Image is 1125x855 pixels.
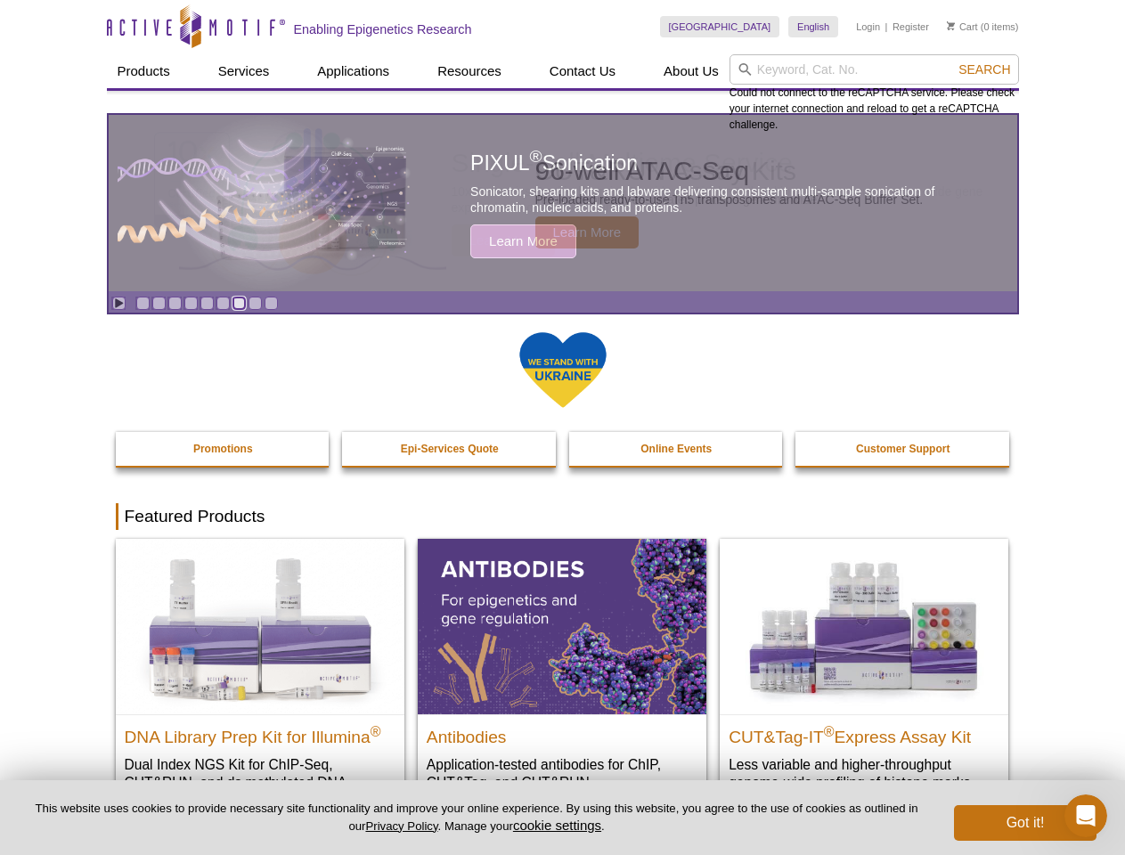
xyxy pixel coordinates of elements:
a: Online Events [569,432,785,466]
a: Products [107,54,181,88]
h2: CUT&Tag-IT Express Assay Kit [729,720,999,746]
a: Applications [306,54,400,88]
button: Search [953,61,1015,77]
img: DNA Library Prep Kit for Illumina [116,539,404,713]
a: Go to slide 4 [184,297,198,310]
a: Go to slide 5 [200,297,214,310]
a: Go to slide 1 [136,297,150,310]
a: Privacy Policy [365,819,437,833]
a: Go to slide 3 [168,297,182,310]
iframe: Intercom live chat [1064,794,1107,837]
p: Dual Index NGS Kit for ChIP-Seq, CUT&RUN, and ds methylated DNA assays. [125,755,395,810]
a: Login [856,20,880,33]
p: Application-tested antibodies for ChIP, CUT&Tag, and CUT&RUN. [427,755,697,792]
strong: Online Events [640,443,712,455]
button: Got it! [954,805,1096,841]
button: cookie settings [513,818,601,833]
a: About Us [653,54,730,88]
a: Resources [427,54,512,88]
a: Services [208,54,281,88]
sup: ® [824,723,835,738]
div: Could not connect to the reCAPTCHA service. Please check your internet connection and reload to g... [730,54,1019,133]
strong: Customer Support [856,443,950,455]
a: Toggle autoplay [112,297,126,310]
li: (0 items) [947,16,1019,37]
span: Search [958,62,1010,77]
strong: Promotions [193,443,253,455]
a: Go to slide 8 [249,297,262,310]
a: Go to slide 7 [232,297,246,310]
a: Cart [947,20,978,33]
a: Go to slide 6 [216,297,230,310]
a: DNA Library Prep Kit for Illumina DNA Library Prep Kit for Illumina® Dual Index NGS Kit for ChIP-... [116,539,404,826]
a: Register [893,20,929,33]
a: English [788,16,838,37]
img: We Stand With Ukraine [518,330,607,410]
input: Keyword, Cat. No. [730,54,1019,85]
h2: Antibodies [427,720,697,746]
img: Your Cart [947,21,955,30]
strong: Epi-Services Quote [401,443,499,455]
a: CUT&Tag-IT® Express Assay Kit CUT&Tag-IT®Express Assay Kit Less variable and higher-throughput ge... [720,539,1008,809]
p: Less variable and higher-throughput genome-wide profiling of histone marks​. [729,755,999,792]
a: Go to slide 9 [265,297,278,310]
li: | [885,16,888,37]
a: Promotions [116,432,331,466]
a: All Antibodies Antibodies Application-tested antibodies for ChIP, CUT&Tag, and CUT&RUN. [418,539,706,809]
a: Go to slide 2 [152,297,166,310]
h2: DNA Library Prep Kit for Illumina [125,720,395,746]
a: Customer Support [795,432,1011,466]
p: This website uses cookies to provide necessary site functionality and improve your online experie... [29,801,925,835]
img: CUT&Tag-IT® Express Assay Kit [720,539,1008,713]
a: Epi-Services Quote [342,432,558,466]
sup: ® [371,723,381,738]
h2: Enabling Epigenetics Research [294,21,472,37]
a: Contact Us [539,54,626,88]
h2: Featured Products [116,503,1010,530]
a: [GEOGRAPHIC_DATA] [660,16,780,37]
img: All Antibodies [418,539,706,713]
